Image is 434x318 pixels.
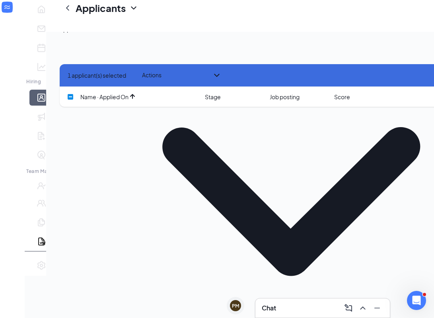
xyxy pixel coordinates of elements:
[63,3,72,13] svg: ChevronLeft
[80,92,128,101] span: Name · Applied On
[128,92,137,101] svg: ArrowUp
[68,71,126,80] span: 1 applicant(s) selected
[8,14,16,22] svg: Expand
[26,78,54,85] div: Hiring
[26,168,54,175] div: Team Management
[358,303,368,313] svg: ChevronUp
[205,92,221,101] span: Stage
[142,71,162,80] span: Actions
[3,3,11,11] svg: WorkstreamLogo
[76,1,126,15] h1: Applicants
[334,92,350,101] span: Score
[270,92,300,101] span: Job posting
[212,71,222,80] svg: ChevronDown
[342,302,355,314] button: ComposeMessage
[232,302,239,309] div: PM
[262,304,276,312] h3: Chat
[371,302,383,314] button: Minimize
[129,3,138,13] svg: ChevronDown
[407,291,426,310] iframe: Intercom live chat
[37,261,46,270] svg: Settings
[372,303,382,313] svg: Minimize
[142,71,222,80] button: ActionsChevronDown
[344,303,353,313] svg: ComposeMessage
[37,62,46,72] svg: Analysis
[356,302,369,314] button: ChevronUp
[37,181,46,190] svg: UserCheck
